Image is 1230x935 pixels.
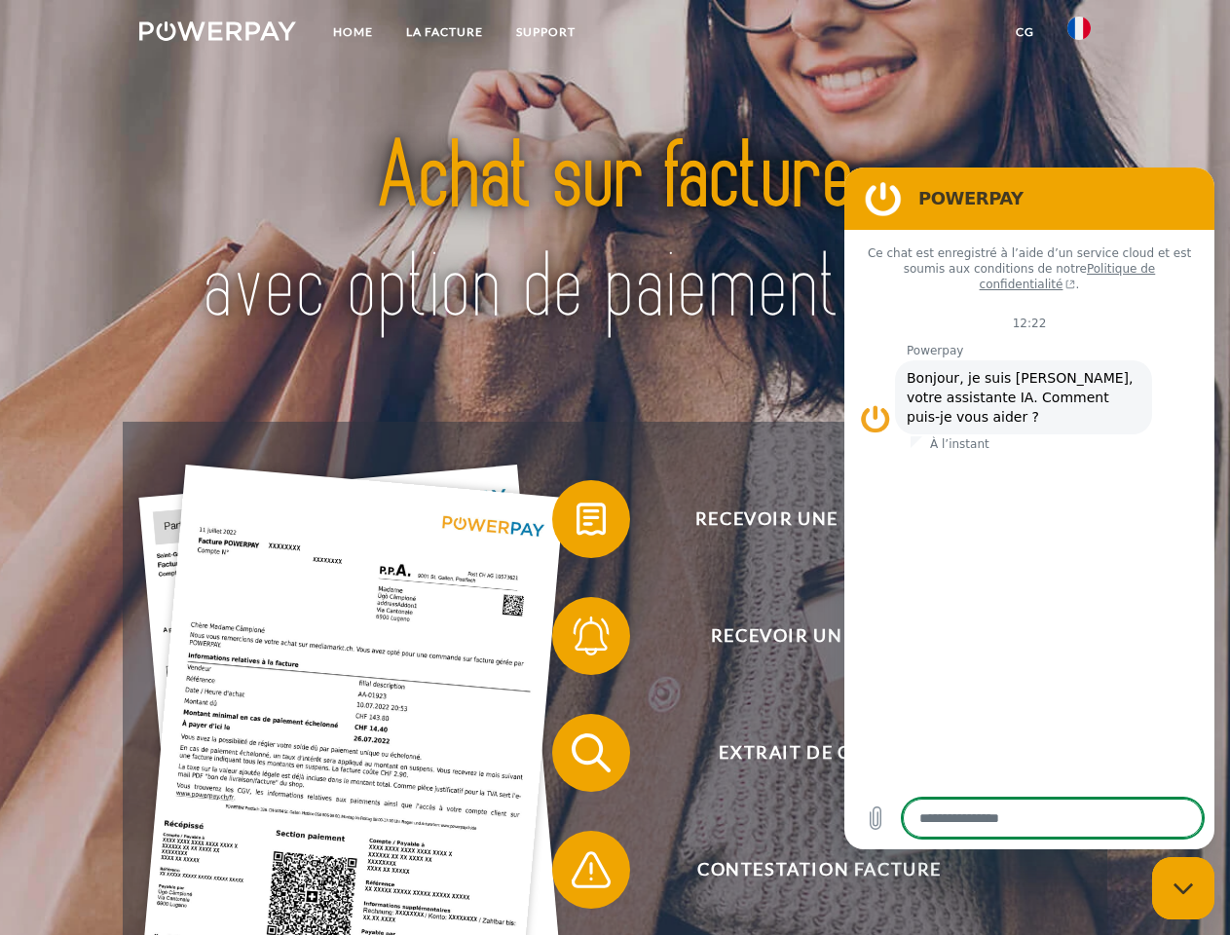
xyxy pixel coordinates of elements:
[552,597,1059,675] button: Recevoir un rappel?
[567,729,615,777] img: qb_search.svg
[567,845,615,894] img: qb_warning.svg
[500,15,592,50] a: Support
[844,168,1214,849] iframe: Fenêtre de messagerie
[580,597,1058,675] span: Recevoir un rappel?
[139,21,296,41] img: logo-powerpay-white.svg
[999,15,1051,50] a: CG
[1152,857,1214,919] iframe: Bouton de lancement de la fenêtre de messagerie, conversation en cours
[186,93,1044,373] img: title-powerpay_fr.svg
[580,480,1058,558] span: Recevoir une facture ?
[390,15,500,50] a: LA FACTURE
[567,612,615,660] img: qb_bell.svg
[580,831,1058,909] span: Contestation Facture
[552,831,1059,909] button: Contestation Facture
[552,714,1059,792] button: Extrait de compte
[317,15,390,50] a: Home
[580,714,1058,792] span: Extrait de compte
[552,480,1059,558] button: Recevoir une facture ?
[567,495,615,543] img: qb_bill.svg
[1067,17,1091,40] img: fr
